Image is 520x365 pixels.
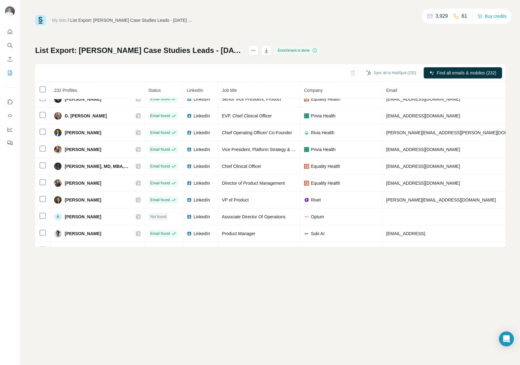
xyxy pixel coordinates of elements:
[70,17,195,23] div: List Export: [PERSON_NAME] Case Studies Leads - [DATE] 01:09
[5,137,15,149] button: Feedback
[65,96,101,102] span: [PERSON_NAME]
[194,197,210,203] span: LinkedIn
[150,113,170,119] span: Email found
[386,88,397,93] span: Email
[54,95,62,103] img: Avatar
[187,113,192,118] img: LinkedIn logo
[222,214,286,219] span: Associate Director Of Operations
[222,147,313,152] span: Vice President, Platform Strategy & Operations
[386,181,460,186] span: [EMAIL_ADDRESS][DOMAIN_NAME]
[194,214,210,220] span: LinkedIn
[304,130,309,135] img: company-logo
[499,331,514,346] div: Open Intercom Messenger
[54,179,62,187] img: Avatar
[148,88,161,93] span: Status
[150,197,170,203] span: Email found
[304,214,309,219] img: company-logo
[5,6,15,16] img: Avatar
[386,164,460,169] span: [EMAIL_ADDRESS][DOMAIN_NAME]
[187,231,192,236] img: LinkedIn logo
[311,197,321,203] span: Rivet
[386,147,460,152] span: [EMAIL_ADDRESS][DOMAIN_NAME]
[5,54,15,65] button: Enrich CSV
[65,163,129,169] span: [PERSON_NAME], MD, MBA, FACP
[54,146,62,153] img: Avatar
[65,113,107,119] span: D. [PERSON_NAME]
[222,97,281,102] span: Senior Vice President, Product
[386,97,460,102] span: [EMAIL_ADDRESS][DOMAIN_NAME]
[222,181,285,186] span: Director of Product Management
[276,47,319,54] div: Enrichment is done
[311,96,340,102] span: Equality Health
[311,130,334,136] span: Rivia Health
[311,214,324,220] span: Optum
[68,17,69,23] li: /
[65,214,101,220] span: [PERSON_NAME]
[311,230,325,237] span: Suki AI
[386,231,425,236] span: [EMAIL_ADDRESS]
[311,180,340,186] span: Equality Health
[222,88,237,93] span: Job title
[5,110,15,121] button: Use Surfe API
[424,67,502,78] button: Find all emails & mobiles (232)
[304,181,309,186] img: company-logo
[304,164,309,169] img: company-logo
[222,130,292,135] span: Chief Operating Officer/ Co-Founder
[5,26,15,37] button: Quick start
[304,231,309,236] img: company-logo
[150,164,170,169] span: Email found
[54,196,62,204] img: Avatar
[5,124,15,135] button: Dashboard
[65,180,101,186] span: [PERSON_NAME]
[248,45,258,55] button: actions
[194,130,210,136] span: LinkedIn
[187,164,192,169] img: LinkedIn logo
[5,40,15,51] button: Search
[54,163,62,170] img: Avatar
[222,113,272,118] span: EVP, Chief Clinical Officer
[194,230,210,237] span: LinkedIn
[194,113,210,119] span: LinkedIn
[222,197,249,202] span: VP of Product
[435,12,448,20] p: 3,929
[386,113,460,118] span: [EMAIL_ADDRESS][DOMAIN_NAME]
[54,112,62,120] img: Avatar
[304,197,309,202] img: company-logo
[194,146,210,153] span: LinkedIn
[477,12,506,21] button: Buy credits
[150,147,170,152] span: Email found
[311,146,335,153] span: Privia Health
[187,181,192,186] img: LinkedIn logo
[187,197,192,202] img: LinkedIn logo
[304,88,323,93] span: Company
[187,130,192,135] img: LinkedIn logo
[35,45,243,55] h1: List Export: [PERSON_NAME] Case Studies Leads - [DATE] 01:09
[65,130,101,136] span: [PERSON_NAME]
[187,88,203,93] span: LinkedIn
[65,197,101,203] span: [PERSON_NAME]
[461,12,467,20] p: 61
[150,96,170,102] span: Email found
[150,214,166,220] span: Not found
[65,146,101,153] span: [PERSON_NAME]
[362,68,420,78] button: Sync all to HubSpot (232)
[150,130,170,135] span: Email found
[54,129,62,136] img: Avatar
[35,15,46,26] img: Surfe Logo
[52,18,67,23] a: My lists
[5,96,15,107] button: Use Surfe on LinkedIn
[54,88,77,93] span: 232 Profiles
[187,214,192,219] img: LinkedIn logo
[54,230,62,237] img: Avatar
[194,180,210,186] span: LinkedIn
[304,147,309,152] img: company-logo
[187,97,192,102] img: LinkedIn logo
[150,180,170,186] span: Email found
[194,163,210,169] span: LinkedIn
[65,230,101,237] span: [PERSON_NAME]
[222,164,261,169] span: Chief Clinical Officer
[304,113,309,118] img: company-logo
[311,113,335,119] span: Privia Health
[194,96,210,102] span: LinkedIn
[437,70,496,76] span: Find all emails & mobiles (232)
